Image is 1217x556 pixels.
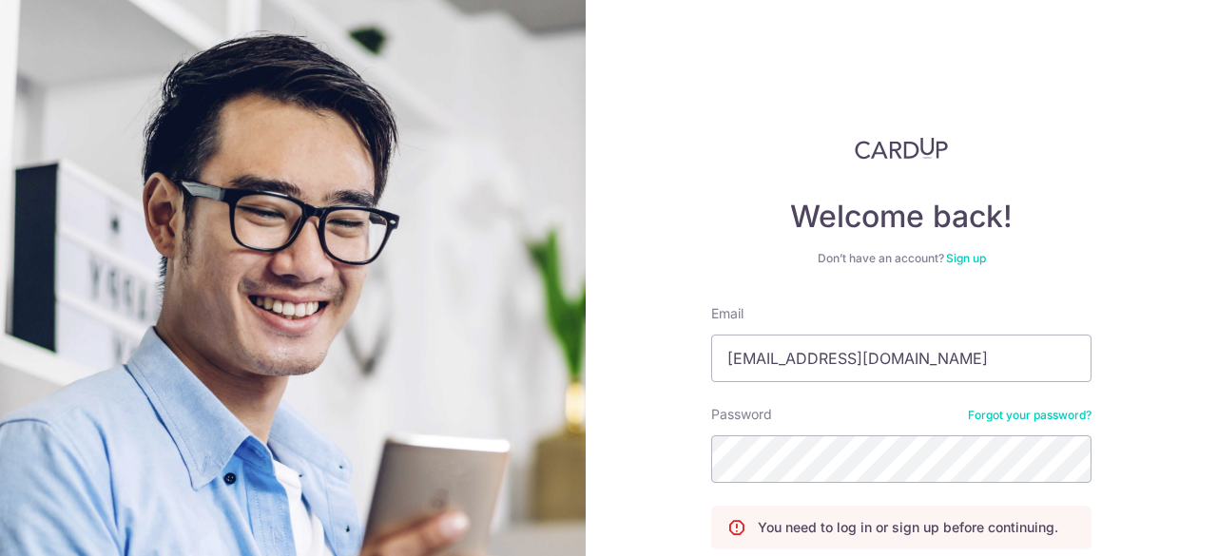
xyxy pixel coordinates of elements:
div: Don’t have an account? [711,251,1091,266]
img: CardUp Logo [855,137,948,160]
a: Sign up [946,251,986,265]
input: Enter your Email [711,335,1091,382]
label: Email [711,304,744,323]
h4: Welcome back! [711,198,1091,236]
a: Forgot your password? [968,408,1091,423]
label: Password [711,405,772,424]
p: You need to log in or sign up before continuing. [758,518,1058,537]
